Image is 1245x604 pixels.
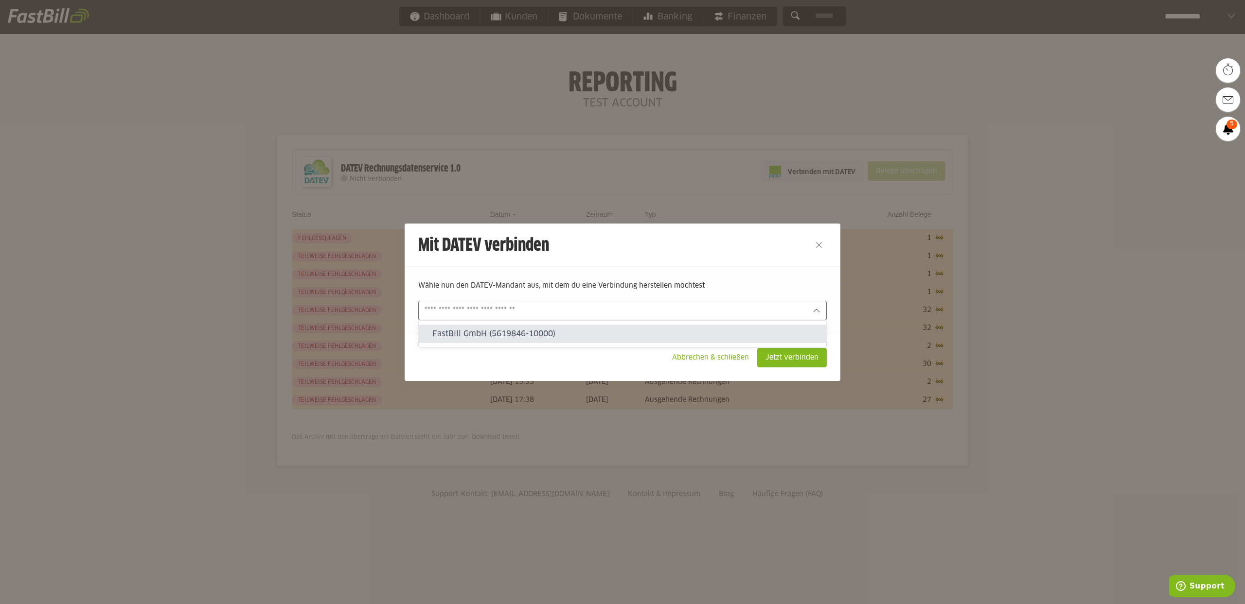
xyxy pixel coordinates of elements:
[419,325,826,343] sl-option: FastBill GmbH (5619846-10000)
[757,348,827,367] sl-button: Jetzt verbinden
[1227,120,1237,129] span: 5
[664,348,757,367] sl-button: Abbrechen & schließen
[418,280,827,291] p: Wähle nun den DATEV-Mandant aus, mit dem du eine Verbindung herstellen möchtest
[1169,575,1235,599] iframe: Öffnet ein Widget, in dem Sie weitere Informationen finden
[1216,117,1240,141] a: 5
